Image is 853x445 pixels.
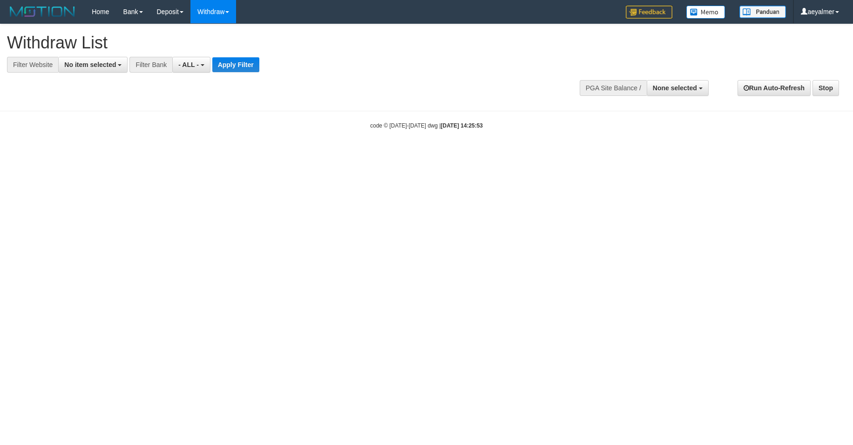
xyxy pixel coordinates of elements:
[129,57,172,73] div: Filter Bank
[178,61,199,68] span: - ALL -
[7,5,78,19] img: MOTION_logo.png
[7,34,559,52] h1: Withdraw List
[370,122,483,129] small: code © [DATE]-[DATE] dwg |
[441,122,483,129] strong: [DATE] 14:25:53
[580,80,647,96] div: PGA Site Balance /
[64,61,116,68] span: No item selected
[172,57,210,73] button: - ALL -
[212,57,259,72] button: Apply Filter
[686,6,725,19] img: Button%20Memo.svg
[647,80,709,96] button: None selected
[739,6,786,18] img: panduan.png
[7,57,58,73] div: Filter Website
[626,6,672,19] img: Feedback.jpg
[58,57,128,73] button: No item selected
[812,80,839,96] a: Stop
[738,80,811,96] a: Run Auto-Refresh
[653,84,697,92] span: None selected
